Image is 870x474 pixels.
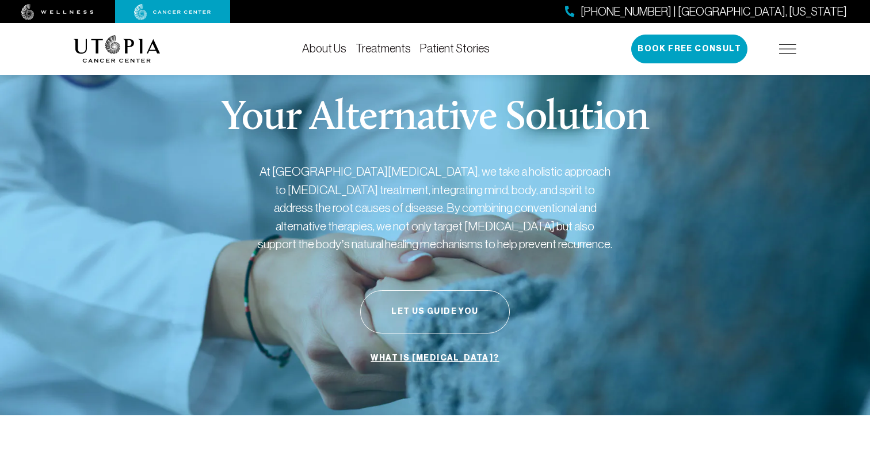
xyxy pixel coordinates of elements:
a: [PHONE_NUMBER] | [GEOGRAPHIC_DATA], [US_STATE] [565,3,847,20]
a: Treatments [356,42,411,55]
img: cancer center [134,4,211,20]
p: At [GEOGRAPHIC_DATA][MEDICAL_DATA], we take a holistic approach to [MEDICAL_DATA] treatment, inte... [257,162,613,253]
button: Let Us Guide You [360,290,510,333]
p: Your Alternative Solution [221,98,648,139]
a: About Us [302,42,346,55]
img: wellness [21,4,94,20]
span: [PHONE_NUMBER] | [GEOGRAPHIC_DATA], [US_STATE] [581,3,847,20]
img: icon-hamburger [779,44,796,54]
a: What is [MEDICAL_DATA]? [368,347,502,369]
button: Book Free Consult [631,35,747,63]
a: Patient Stories [420,42,490,55]
img: logo [74,35,161,63]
